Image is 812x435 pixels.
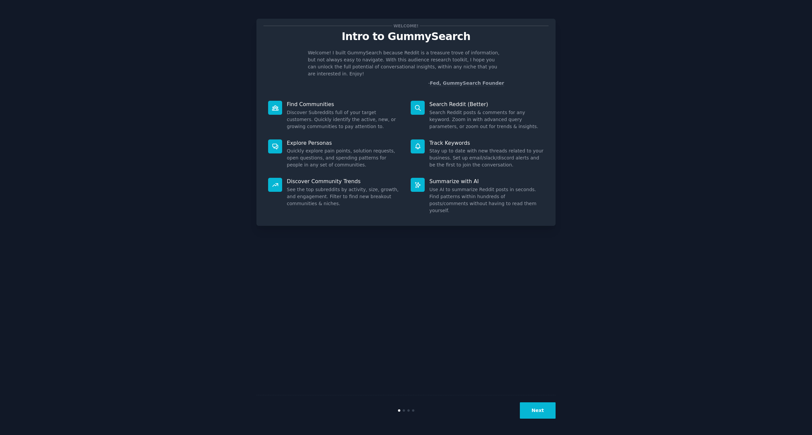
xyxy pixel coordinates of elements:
p: Find Communities [287,101,401,108]
p: Intro to GummySearch [263,31,549,42]
p: Discover Community Trends [287,178,401,185]
dd: See the top subreddits by activity, size, growth, and engagement. Filter to find new breakout com... [287,186,401,207]
dd: Stay up to date with new threads related to your business. Set up email/slack/discord alerts and ... [429,147,544,168]
span: Welcome! [392,22,420,29]
button: Next [520,402,556,419]
p: Welcome! I built GummySearch because Reddit is a treasure trove of information, but not always ea... [308,49,504,77]
a: Fed, GummySearch Founder [430,80,504,86]
dd: Discover Subreddits full of your target customers. Quickly identify the active, new, or growing c... [287,109,401,130]
p: Explore Personas [287,139,401,146]
p: Search Reddit (Better) [429,101,544,108]
dd: Use AI to summarize Reddit posts in seconds. Find patterns within hundreds of posts/comments with... [429,186,544,214]
dd: Quickly explore pain points, solution requests, open questions, and spending patterns for people ... [287,147,401,168]
dd: Search Reddit posts & comments for any keyword. Zoom in with advanced query parameters, or zoom o... [429,109,544,130]
div: - [428,80,504,87]
p: Summarize with AI [429,178,544,185]
p: Track Keywords [429,139,544,146]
